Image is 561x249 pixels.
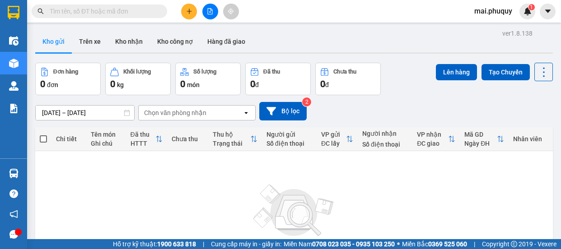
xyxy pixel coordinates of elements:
[213,131,250,138] div: Thu hộ
[213,140,250,147] div: Trạng thái
[312,240,395,248] strong: 0708 023 035 - 0935 103 250
[172,135,204,143] div: Chưa thu
[321,131,346,138] div: VP gửi
[175,63,241,95] button: Số lượng0món
[317,127,358,151] th: Toggle SortBy
[302,97,311,106] sup: 2
[91,131,122,138] div: Tên món
[40,78,45,89] span: 0
[207,8,213,14] span: file-add
[412,127,460,151] th: Toggle SortBy
[117,81,124,88] span: kg
[228,8,234,14] span: aim
[211,239,281,249] span: Cung cấp máy in - giấy in:
[255,81,259,88] span: đ
[56,135,82,143] div: Chi tiết
[325,81,329,88] span: đ
[187,81,200,88] span: món
[113,239,196,249] span: Hỗ trợ kỹ thuật:
[460,127,509,151] th: Toggle SortBy
[9,36,19,46] img: warehouse-icon
[436,64,477,80] button: Lên hàng
[266,140,312,147] div: Số điện thoại
[513,135,548,143] div: Nhân viên
[9,230,18,239] span: message
[417,131,448,138] div: VP nhận
[530,4,533,10] span: 1
[53,69,78,75] div: Đơn hàng
[474,239,475,249] span: |
[263,69,280,75] div: Đã thu
[333,69,356,75] div: Chưa thu
[464,140,497,147] div: Ngày ĐH
[131,140,155,147] div: HTTT
[131,131,155,138] div: Đã thu
[245,63,311,95] button: Đã thu0đ
[249,179,339,242] img: svg+xml;base64,PHN2ZyBjbGFzcz0ibGlzdC1wbHVnX19zdmciIHhtbG5zPSJodHRwOi8vd3d3LnczLm9yZy8yMDAwL3N2Zy...
[72,31,108,52] button: Trên xe
[250,78,255,89] span: 0
[243,109,250,116] svg: open
[202,4,218,19] button: file-add
[428,240,467,248] strong: 0369 525 060
[320,78,325,89] span: 0
[362,130,408,137] div: Người nhận
[110,78,115,89] span: 0
[108,31,150,52] button: Kho nhận
[144,108,206,117] div: Chọn văn phòng nhận
[266,131,312,138] div: Người gửi
[35,31,72,52] button: Kho gửi
[540,4,556,19] button: caret-down
[464,131,497,138] div: Mã GD
[482,64,530,80] button: Tạo Chuyến
[47,81,58,88] span: đơn
[193,69,216,75] div: Số lượng
[203,239,204,249] span: |
[528,4,535,10] sup: 1
[9,81,19,91] img: warehouse-icon
[35,63,101,95] button: Đơn hàng0đơn
[200,31,252,52] button: Hàng đã giao
[208,127,262,151] th: Toggle SortBy
[36,106,134,120] input: Select a date range.
[186,8,192,14] span: plus
[181,4,197,19] button: plus
[9,59,19,68] img: warehouse-icon
[50,6,156,16] input: Tìm tên, số ĐT hoặc mã đơn
[417,140,448,147] div: ĐC giao
[511,241,517,247] span: copyright
[8,6,19,19] img: logo-vxr
[259,102,307,120] button: Bộ lọc
[524,7,532,15] img: icon-new-feature
[105,63,171,95] button: Khối lượng0kg
[284,239,395,249] span: Miền Nam
[544,7,552,15] span: caret-down
[9,210,18,218] span: notification
[223,4,239,19] button: aim
[150,31,200,52] button: Kho công nợ
[9,169,19,178] img: warehouse-icon
[180,78,185,89] span: 0
[9,189,18,198] span: question-circle
[9,104,19,113] img: solution-icon
[321,140,346,147] div: ĐC lấy
[467,5,519,17] span: mai.phuquy
[126,127,167,151] th: Toggle SortBy
[502,28,533,38] div: ver 1.8.138
[315,63,381,95] button: Chưa thu0đ
[37,8,44,14] span: search
[157,240,196,248] strong: 1900 633 818
[402,239,467,249] span: Miền Bắc
[91,140,122,147] div: Ghi chú
[123,69,151,75] div: Khối lượng
[397,242,400,246] span: ⚪️
[362,141,408,148] div: Số điện thoại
